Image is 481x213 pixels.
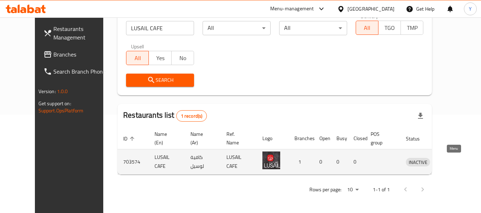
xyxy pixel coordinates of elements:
[126,51,149,65] button: All
[404,23,420,33] span: TMP
[131,44,144,49] label: Upsell
[289,128,314,149] th: Branches
[132,76,188,85] span: Search
[53,25,110,42] span: Restaurants Management
[123,134,137,143] span: ID
[185,149,221,175] td: كافية لوسيل
[401,21,423,35] button: TMP
[155,130,176,147] span: Name (En)
[381,23,398,33] span: TGO
[359,23,376,33] span: All
[412,107,429,124] div: Export file
[257,128,289,149] th: Logo
[176,110,207,122] div: Total records count
[270,5,314,13] div: Menu-management
[148,51,171,65] button: Yes
[117,128,463,175] table: enhanced table
[279,21,347,35] div: All
[314,149,331,175] td: 0
[262,151,280,169] img: LUSAIL CAFE
[117,149,149,175] td: 703574
[126,74,194,87] button: Search
[348,149,365,175] td: 0
[331,149,348,175] td: 0
[203,21,271,35] div: All
[221,149,257,175] td: LUSAIL CAFE
[190,130,212,147] span: Name (Ar)
[57,87,68,96] span: 1.0.0
[123,110,207,122] h2: Restaurants list
[371,130,392,147] span: POS group
[289,149,314,175] td: 1
[406,134,429,143] span: Status
[174,53,191,63] span: No
[331,128,348,149] th: Busy
[347,5,394,13] div: [GEOGRAPHIC_DATA]
[177,113,207,119] span: 1 record(s)
[348,128,365,149] th: Closed
[356,21,378,35] button: All
[309,185,341,194] p: Rows per page:
[344,185,361,195] div: Rows per page:
[406,158,430,166] div: INACTIVE
[38,87,56,96] span: Version:
[38,106,84,115] a: Support.OpsPlatform
[38,20,115,46] a: Restaurants Management
[406,158,430,166] span: INACTIVE
[378,21,401,35] button: TGO
[126,21,194,35] input: Search for restaurant name or ID..
[314,128,331,149] th: Open
[373,185,390,194] p: 1-1 of 1
[226,130,248,147] span: Ref. Name
[361,14,378,18] label: Delivery
[149,149,185,175] td: LUSAIL CAFE
[53,50,110,59] span: Branches
[171,51,194,65] button: No
[38,63,115,80] a: Search Branch Phone
[152,53,168,63] span: Yes
[38,46,115,63] a: Branches
[129,53,146,63] span: All
[38,99,71,108] span: Get support on:
[469,5,472,13] span: Y
[53,67,110,76] span: Search Branch Phone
